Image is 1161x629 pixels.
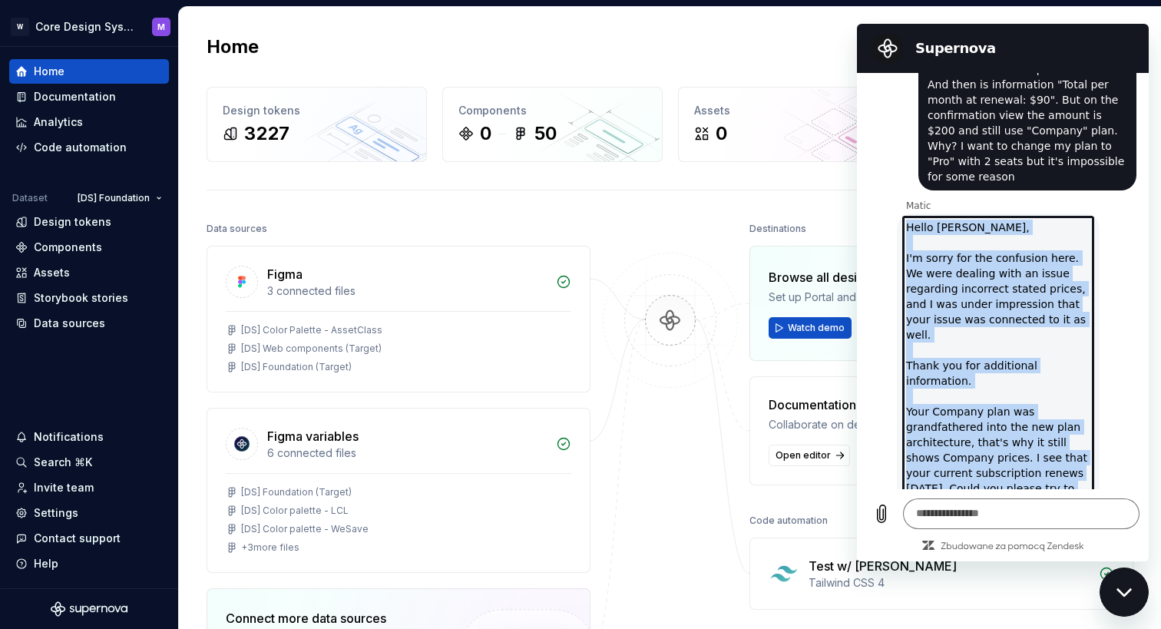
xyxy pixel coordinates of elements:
div: Destinations [749,218,806,240]
div: Dataset [12,192,48,204]
span: Open editor [776,449,831,462]
div: Help [34,556,58,571]
div: [DS] Color palette - LCL [241,505,349,517]
div: Invite team [34,480,94,495]
div: M [157,21,165,33]
div: 3227 [244,121,289,146]
div: Browse all design system data instantly [769,268,995,286]
div: 0 [716,121,727,146]
div: Tailwind CSS 4 [809,575,1090,591]
a: Figma3 connected files[DS] Color Palette - AssetClass[DS] Web components (Target)[DS] Foundation ... [207,246,590,392]
div: [DS] Foundation (Target) [241,361,352,373]
iframe: Przycisk uruchamiania okna komunikatora, konwersacja w toku [1100,568,1149,617]
a: Assets [9,260,169,285]
a: Settings [9,501,169,525]
div: 50 [534,121,557,146]
div: Connect more data sources [226,609,433,627]
a: Components050 [442,87,663,162]
div: [DS] Color Palette - AssetClass [241,324,382,336]
button: Help [9,551,169,576]
div: Analytics [34,114,83,130]
a: Components [9,235,169,260]
a: Documentation [9,84,169,109]
span: Watch demo [788,322,845,334]
div: Design tokens [223,103,411,118]
iframe: Okno komunikatora [857,24,1149,561]
span: [DS] Foundation [78,192,150,204]
button: Contact support [9,526,169,551]
a: Code automation [9,135,169,160]
a: Analytics [9,110,169,134]
div: Contact support [34,531,121,546]
div: Figma variables [267,427,359,445]
div: Components [34,240,102,255]
div: Hello [PERSON_NAME], I'm sorry for the confusion here. We were dealing with an issue regarding in... [43,190,240,586]
a: Design tokens3227 [207,87,427,162]
h2: Home [207,35,259,59]
div: Code automation [34,140,127,155]
a: Open editor [769,445,850,466]
button: Notifications [9,425,169,449]
a: Zbudowane za pomocą Zendesk: Odwiedź witrynę Zendesk na nowej karcie [84,518,227,528]
div: 3 connected files [267,283,547,299]
div: 0 [480,121,491,146]
div: W [11,18,29,36]
div: + 3 more files [241,541,299,554]
div: Code automation [749,510,828,531]
svg: Supernova Logo [51,601,127,617]
div: Assets [694,103,882,118]
div: Search ⌘K [34,455,92,470]
a: Invite team [9,475,169,500]
div: [DS] Foundation (Target) [241,486,352,498]
button: WCore Design SystemM [3,10,175,43]
button: [DS] Foundation [71,187,169,209]
button: Watch demo [769,317,852,339]
div: Data sources [34,316,105,331]
button: Search ⌘K [9,450,169,475]
div: Data sources [207,218,267,240]
a: Design tokens [9,210,169,234]
div: [DS] Color palette - WeSave [241,523,369,535]
a: Storybook stories [9,286,169,310]
div: 6 connected files [267,445,547,461]
div: Documentation [34,89,116,104]
div: [DS] Web components (Target) [241,343,382,355]
div: Collaborate on design system documentation. [769,417,1001,432]
div: Settings [34,505,78,521]
button: Prześlij plik [9,475,40,505]
div: Documentation [769,396,1001,414]
div: Figma [267,265,303,283]
div: Set up Portal and discover Supernova AI. [769,290,995,305]
a: Figma variables6 connected files[DS] Foundation (Target)[DS] Color palette - LCL[DS] Color palett... [207,408,590,573]
div: Home [34,64,64,79]
div: Design tokens [34,214,111,230]
div: Notifications [34,429,104,445]
div: Test w/ [PERSON_NAME] [809,557,957,575]
div: Assets [34,265,70,280]
div: Core Design System [35,19,134,35]
a: Data sources [9,311,169,336]
div: Storybook stories [34,290,128,306]
div: Components [458,103,647,118]
a: Home [9,59,169,84]
a: Assets0 [678,87,898,162]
